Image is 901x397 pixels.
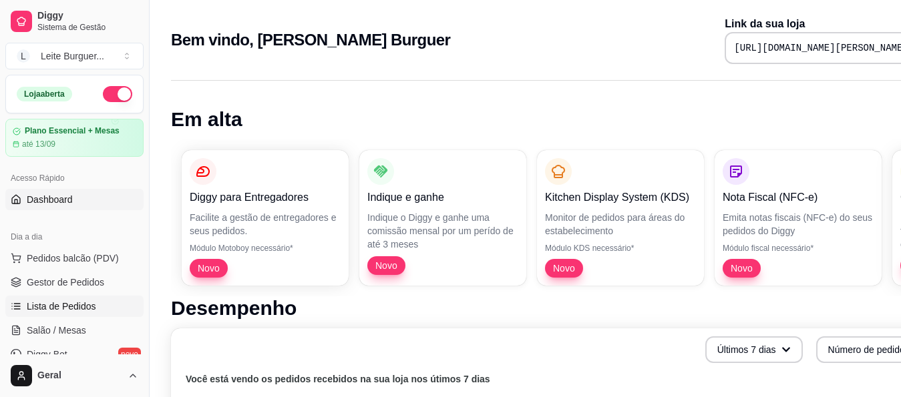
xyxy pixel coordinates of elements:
[5,119,144,157] a: Plano Essencial + Mesasaté 13/09
[37,10,138,22] span: Diggy
[37,370,122,382] span: Geral
[370,259,403,272] span: Novo
[545,189,696,206] p: Kitchen Display System (KDS)
[27,300,96,313] span: Lista de Pedidos
[5,5,144,37] a: DiggySistema de Gestão
[545,243,696,254] p: Módulo KDS necessário*
[5,296,144,317] a: Lista de Pedidos
[725,262,758,275] span: Novo
[103,86,132,102] button: Alterar Status
[27,193,73,206] span: Dashboard
[190,211,341,238] p: Facilite a gestão de entregadores e seus pedidos.
[5,167,144,189] div: Acesso Rápido
[359,150,526,286] button: Indique e ganheIndique o Diggy e ganhe uma comissão mensal por um perído de até 3 mesesNovo
[723,243,874,254] p: Módulo fiscal necessário*
[27,252,119,265] span: Pedidos balcão (PDV)
[27,276,104,289] span: Gestor de Pedidos
[5,248,144,269] button: Pedidos balcão (PDV)
[5,360,144,392] button: Geral
[190,189,341,206] p: Diggy para Entregadores
[5,272,144,293] a: Gestor de Pedidos
[5,43,144,69] button: Select a team
[186,374,490,384] text: Você está vendo os pedidos recebidos na sua loja nos útimos 7 dias
[723,211,874,238] p: Emita notas fiscais (NFC-e) do seus pedidos do Diggy
[715,150,882,286] button: Nota Fiscal (NFC-e)Emita notas fiscais (NFC-e) do seus pedidos do DiggyMódulo fiscal necessário*Novo
[17,87,72,101] div: Loja aberta
[37,22,138,33] span: Sistema de Gestão
[367,211,518,251] p: Indique o Diggy e ganhe uma comissão mensal por um perído de até 3 meses
[27,324,86,337] span: Salão / Mesas
[5,344,144,365] a: Diggy Botnovo
[171,29,450,51] h2: Bem vindo, [PERSON_NAME] Burguer
[367,189,518,206] p: Indique e ganhe
[182,150,349,286] button: Diggy para EntregadoresFacilite a gestão de entregadores e seus pedidos.Módulo Motoboy necessário...
[190,243,341,254] p: Módulo Motoboy necessário*
[27,348,67,361] span: Diggy Bot
[537,150,704,286] button: Kitchen Display System (KDS)Monitor de pedidos para áreas do estabelecimentoMódulo KDS necessário...
[548,262,580,275] span: Novo
[22,139,55,149] article: até 13/09
[41,49,104,63] div: Leite Burguer ...
[723,189,874,206] p: Nota Fiscal (NFC-e)
[5,189,144,210] a: Dashboard
[192,262,225,275] span: Novo
[5,226,144,248] div: Dia a dia
[17,49,30,63] span: L
[545,211,696,238] p: Monitor de pedidos para áreas do estabelecimento
[25,126,120,136] article: Plano Essencial + Mesas
[5,320,144,341] a: Salão / Mesas
[705,336,803,363] button: Últimos 7 dias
